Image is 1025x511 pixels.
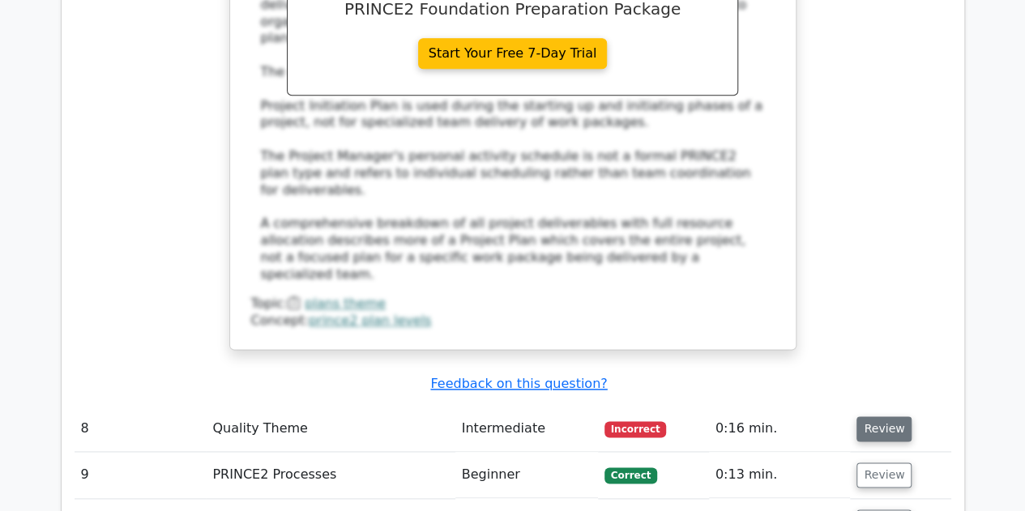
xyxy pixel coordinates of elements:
button: Review [856,462,912,488]
td: Quality Theme [206,406,455,452]
span: Correct [604,467,657,483]
a: prince2 plan levels [309,313,431,328]
a: Start Your Free 7-Day Trial [418,38,608,69]
div: Concept: [251,313,775,330]
a: plans theme [305,296,386,311]
button: Review [856,416,912,441]
td: 8 [75,406,207,452]
td: 0:13 min. [709,452,851,498]
td: 0:16 min. [709,406,851,452]
td: Beginner [455,452,598,498]
div: Topic: [251,296,775,313]
td: Intermediate [455,406,598,452]
span: Incorrect [604,421,667,437]
td: 9 [75,452,207,498]
td: PRINCE2 Processes [206,452,455,498]
a: Feedback on this question? [430,376,607,391]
